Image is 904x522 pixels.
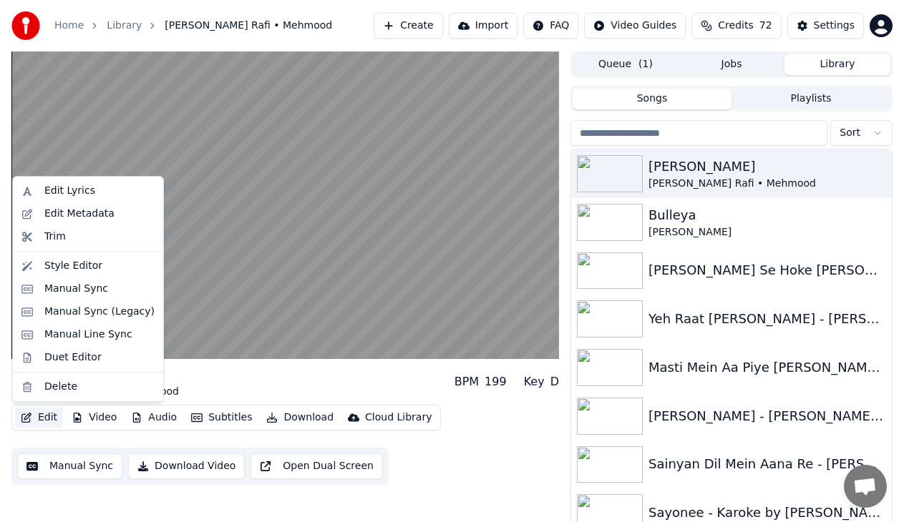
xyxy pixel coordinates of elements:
div: Trim [44,230,66,244]
div: [PERSON_NAME] [648,157,886,177]
a: Home [54,19,84,33]
a: Library [107,19,142,33]
span: ( 1 ) [638,57,653,72]
div: D [550,373,559,390]
div: Yeh Raat [PERSON_NAME] - [PERSON_NAME] by [PERSON_NAME] [648,309,886,329]
button: Songs [573,89,732,109]
button: Edit [15,408,63,428]
div: Bulleya [648,205,886,225]
button: Audio [125,408,183,428]
div: Duet Editor [44,350,102,365]
button: Subtitles [185,408,258,428]
span: [PERSON_NAME] Rafi • Mehmood [165,19,332,33]
nav: breadcrumb [54,19,332,33]
button: Playlists [732,89,890,109]
div: [PERSON_NAME] Se Hoke [PERSON_NAME] by [PERSON_NAME] [648,260,886,280]
button: Video [66,408,122,428]
span: Sort [840,126,860,140]
button: Queue [573,54,679,75]
div: Manual Sync (Legacy) [44,305,155,319]
button: Settings [787,13,864,39]
div: [PERSON_NAME] [11,365,179,385]
img: youka [11,11,40,40]
div: Settings [814,19,855,33]
div: 199 [485,373,507,390]
div: Manual Sync [44,282,108,296]
div: Style Editor [44,259,102,273]
div: [PERSON_NAME] - [PERSON_NAME] - Practice [648,406,886,426]
button: Import [449,13,517,39]
span: Credits [718,19,753,33]
button: FAQ [523,13,578,39]
button: Manual Sync [17,453,122,479]
div: [PERSON_NAME] Rafi • Mehmood [648,177,886,191]
div: Masti Mein Aa Piye [PERSON_NAME] - Karaoke by [PERSON_NAME] [648,358,886,378]
button: Credits72 [691,13,781,39]
button: Download Video [128,453,245,479]
button: Jobs [679,54,784,75]
div: BPM [455,373,479,390]
div: [PERSON_NAME] Rafi • Mehmood [11,385,179,399]
span: 72 [759,19,772,33]
div: [PERSON_NAME] [648,225,886,240]
div: Edit Metadata [44,207,115,221]
div: Manual Line Sync [44,328,132,342]
button: Video Guides [584,13,686,39]
div: Edit Lyrics [44,184,95,198]
div: Sainyan Dil Mein Aana Re - [PERSON_NAME] - Karaoke by [PERSON_NAME] [648,454,886,474]
div: Cloud Library [365,410,432,425]
a: Open chat [844,465,887,508]
button: Download [261,408,339,428]
button: Library [784,54,890,75]
button: Create [374,13,443,39]
div: Delete [44,380,77,394]
div: Key [524,373,545,390]
button: Open Dual Screen [251,453,383,479]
